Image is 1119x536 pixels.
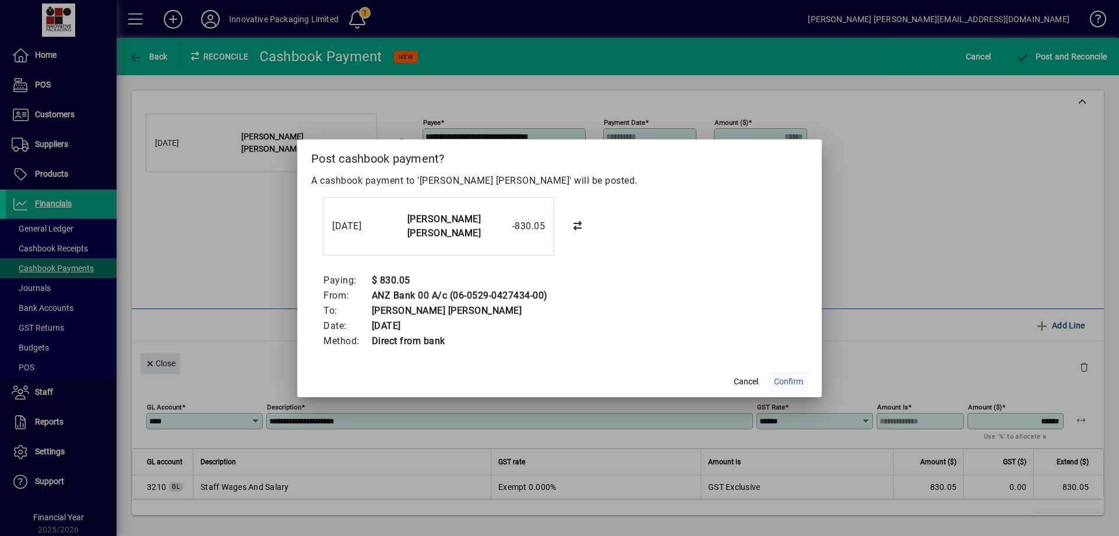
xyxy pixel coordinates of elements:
[332,219,379,233] div: [DATE]
[774,376,803,388] span: Confirm
[734,376,758,388] span: Cancel
[297,139,822,173] h2: Post cashbook payment?
[487,219,545,233] div: -830.05
[323,273,371,288] td: Paying:
[323,318,371,334] td: Date:
[323,288,371,303] td: From:
[323,303,371,318] td: To:
[371,303,548,318] td: [PERSON_NAME] [PERSON_NAME]
[727,372,765,393] button: Cancel
[311,174,808,188] p: A cashbook payment to '[PERSON_NAME] [PERSON_NAME]' will be posted.
[371,334,548,349] td: Direct from bank
[371,318,548,334] td: [DATE]
[323,334,371,349] td: Method:
[371,288,548,303] td: ANZ Bank 00 A/c (06-0529-0427434-00)
[371,273,548,288] td: $ 830.05
[407,213,481,239] strong: [PERSON_NAME] [PERSON_NAME]
[769,372,808,393] button: Confirm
